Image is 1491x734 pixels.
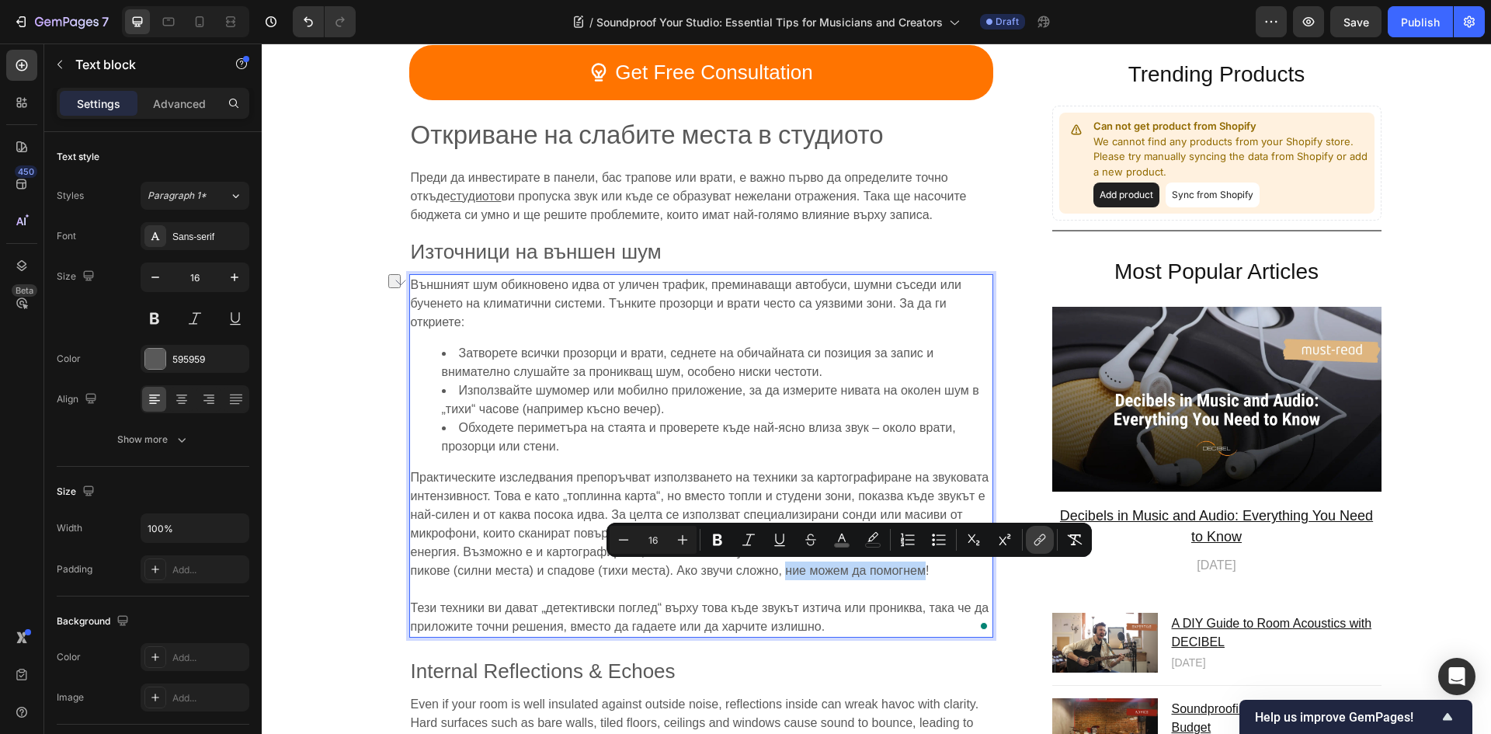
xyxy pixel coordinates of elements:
div: Color [57,352,81,366]
p: We cannot find any products from your Shopify store. Please try manually syncing the data from Sh... [832,91,1107,137]
h2: Most Popular Articles [791,213,1120,244]
button: Publish [1388,6,1453,37]
span: Help us improve GemPages! [1255,710,1438,725]
p: 7 [102,12,109,31]
div: Add... [172,691,245,705]
p: Advanced [153,96,206,112]
div: Open Intercom Messenger [1438,658,1475,695]
span: / [589,14,593,30]
img: Alt Image [791,263,1120,449]
div: 450 [15,165,37,178]
iframe: To enrich screen reader interactions, please activate Accessibility in Grammarly extension settings [262,43,1491,734]
div: Text style [57,150,99,164]
div: Undo/Redo [293,6,356,37]
div: Color [57,650,81,664]
span: Save [1343,16,1369,29]
p: Settings [77,96,120,112]
div: Add... [172,651,245,665]
div: Size [57,266,98,287]
a: Soundproofing a Music Room on a Budget [910,659,1101,691]
div: Sans-serif [172,230,245,244]
span: [DATE] [935,515,974,528]
img: Alt Image [791,569,896,629]
div: Beta [12,284,37,297]
span: Draft [996,15,1019,29]
div: Padding [57,562,92,576]
input: Auto [141,514,248,542]
div: Width [57,521,82,535]
div: Publish [1401,14,1440,30]
p: Text block [75,55,207,74]
div: Align [57,389,100,410]
div: Background [57,611,132,632]
a: Decibels in Music and Audio: Everything You Need to Know [798,464,1111,501]
div: Editor contextual toolbar [606,523,1092,557]
button: Save [1330,6,1382,37]
button: Sync from Shopify [904,139,998,164]
button: Show survey - Help us improve GemPages! [1255,708,1457,726]
div: Image [57,691,84,704]
p: Can not get product from Shopify [832,75,1107,91]
div: Size [57,482,98,503]
span: Even if your room is well insulated against outside noise, reflections inside can wreak havoc wit... [149,654,718,704]
div: Show more [117,432,189,447]
p: [DATE] [910,611,1118,628]
span: Soundproof Your Studio: Essential Tips for Musicians and Creators [596,14,943,30]
h2: Trending Products [791,16,1120,47]
img: Alt Image [791,655,896,714]
div: Font [57,229,76,243]
div: Add... [172,563,245,577]
button: 7 [6,6,116,37]
button: Add product [832,139,898,164]
span: Paragraph 1* [148,189,207,203]
button: Paragraph 1* [141,182,249,210]
div: Styles [57,189,84,203]
div: 595959 [172,353,245,367]
a: A DIY Guide to Room Acoustics with DECIBEL [910,573,1110,605]
button: Show more [57,426,249,454]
